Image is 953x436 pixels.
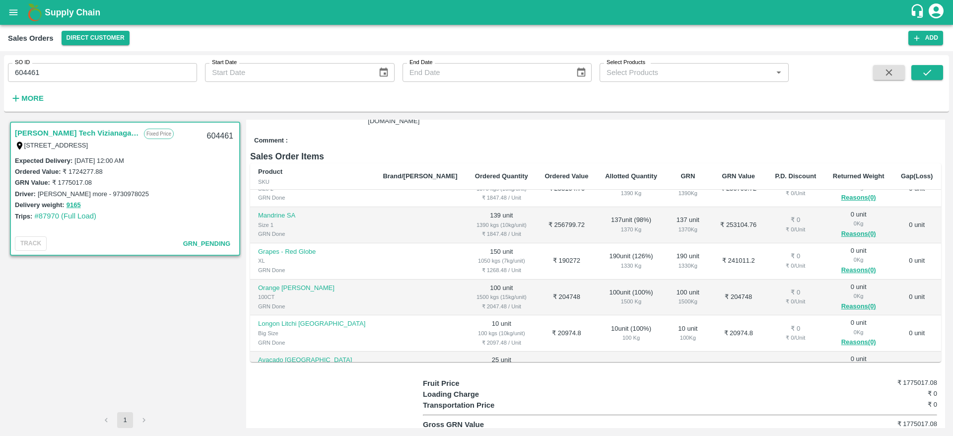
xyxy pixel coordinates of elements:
input: Start Date [205,63,370,82]
input: End Date [403,63,568,82]
td: ₹ 204748 [537,280,597,316]
button: page 1 [117,412,133,428]
div: ₹ 0 [775,216,817,225]
div: 1390 kgs (10kg/unit) [475,220,529,229]
b: P.D. Discount [775,172,816,180]
b: Allotted Quantity [605,172,657,180]
div: 190 unit ( 126 %) [605,252,657,270]
div: 0 unit [832,283,885,312]
div: 10 unit [674,324,702,343]
div: XL [258,256,367,265]
div: 1330 Kg [674,261,702,270]
div: 0 Kg [832,328,885,337]
b: Brand/[PERSON_NAME] [383,172,457,180]
p: Avacado [GEOGRAPHIC_DATA] [258,356,367,365]
p: Orange [PERSON_NAME] [258,284,367,293]
div: 1050 kgs (7kg/unit) [475,256,529,265]
div: 100 unit [674,288,702,306]
div: 1330 Kg [605,261,657,270]
div: ₹ 1847.48 / Unit [475,229,529,238]
td: ₹ 20974.8 [710,315,767,352]
td: ₹ 256799.72 [537,207,597,243]
button: Open [772,66,785,79]
div: 190 unit [674,252,702,270]
div: 25 unit ( 100 %) [605,361,657,379]
div: ₹ 0 [775,252,817,261]
div: 25 unit [674,361,702,379]
h6: ₹ 0 [851,400,937,410]
div: ₹ 2097.48 / Unit [475,338,529,347]
td: ₹ 241011.2 [710,243,767,280]
div: 1500 kgs (15kg/unit) [475,292,529,301]
img: logo [25,2,45,22]
div: ₹ 0 / Unit [775,333,817,342]
b: GRN Value [722,172,755,180]
div: ₹ 0 / Unit [775,297,817,306]
h6: ₹ 0 [851,389,937,399]
div: Sales Orders [8,32,54,45]
div: 604461 [201,125,239,148]
label: End Date [409,59,432,67]
label: Start Date [212,59,237,67]
a: Supply Chain [45,5,910,19]
label: [PERSON_NAME] more - 9730978025 [38,190,149,198]
div: 1500 Kg [605,297,657,306]
label: Trips: [15,213,32,220]
button: More [8,90,46,107]
td: 0 unit [892,315,941,352]
div: 100 unit ( 100 %) [605,288,657,306]
div: GRN Done [258,266,367,275]
div: customer-support [910,3,927,21]
button: Choose date [374,63,393,82]
p: Fruit Price [423,378,551,389]
div: GRN Done [258,193,367,202]
div: GRN Done [258,229,367,238]
td: 150 unit [467,243,537,280]
label: Select Products [607,59,645,67]
div: account of current user [927,2,945,23]
div: 100CT [258,292,367,301]
label: [DATE] 12:00 AM [74,157,124,164]
button: Reasons(0) [832,337,885,348]
td: ₹ 204748 [710,280,767,316]
b: Ordered Quantity [475,172,528,180]
td: 0 unit [892,352,941,388]
div: 0 unit [832,355,885,384]
div: 0 unit [832,318,885,348]
div: Size 1 [258,220,367,229]
button: Reasons(0) [832,265,885,276]
p: Longon Litchi [GEOGRAPHIC_DATA] [258,319,367,329]
label: Comment : [254,136,288,145]
h6: ₹ 1775017.08 [851,419,937,429]
div: GRN Done [258,302,367,311]
td: 0 unit [892,280,941,316]
td: 25 unit [467,352,537,388]
label: Ordered Value: [15,168,61,175]
div: 0 unit [832,246,885,276]
h6: ₹ 1775017.08 [851,378,937,388]
input: Enter SO ID [8,63,197,82]
b: Gap(Loss) [901,172,933,180]
div: 0 Kg [832,255,885,264]
td: ₹ 19937 [537,352,597,388]
button: Choose date [572,63,591,82]
div: 1390 Kg [605,189,657,198]
b: Returned Weight [833,172,885,180]
button: 9165 [67,200,81,211]
p: Transportation Price [423,400,551,411]
b: GRN [681,172,695,180]
td: 10 unit [467,315,537,352]
label: Driver: [15,190,36,198]
td: ₹ 190272 [537,243,597,280]
td: 139 unit [467,207,537,243]
button: Reasons(0) [832,228,885,240]
p: Loading Charge [423,389,551,400]
div: ₹ 0 [775,288,817,297]
label: Expected Delivery : [15,157,72,164]
p: Fixed Price [144,129,174,139]
div: 1500 Kg [674,297,702,306]
button: open drawer [2,1,25,24]
div: Big Size [258,329,367,338]
span: GRN_Pending [183,240,230,247]
div: 137 unit [674,216,702,234]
